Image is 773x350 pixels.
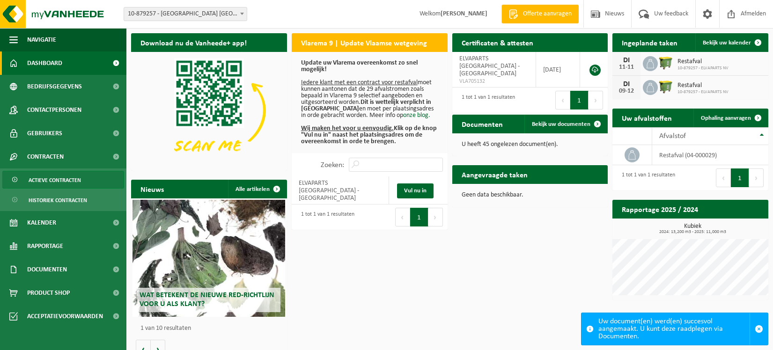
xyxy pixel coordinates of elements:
[395,208,410,226] button: Previous
[29,171,81,189] span: Actieve contracten
[2,191,124,209] a: Historiek contracten
[27,98,81,122] span: Contactpersonen
[699,218,767,237] a: Bekijk rapportage
[27,51,62,75] span: Dashboard
[140,292,274,308] span: Wat betekent de nieuwe RED-richtlijn voor u als klant?
[27,211,56,234] span: Kalender
[677,58,729,66] span: Restafval
[617,80,636,88] div: DI
[677,66,729,71] span: 10-879257 - ELVAPARTS NV
[658,55,674,71] img: WB-1100-HPE-GN-50
[27,145,64,168] span: Contracten
[301,79,418,86] u: Iedere klant met een contract voor restafval
[459,55,520,77] span: ELVAPARTS [GEOGRAPHIC_DATA] - [GEOGRAPHIC_DATA]
[703,40,751,46] span: Bekijk uw kalender
[301,125,394,132] u: Wij maken het voor u eenvoudig.
[731,168,749,187] button: 1
[292,33,436,51] h2: Vlarema 9 | Update Vlaamse wetgeving
[27,281,70,305] span: Product Shop
[131,52,287,169] img: Download de VHEPlus App
[301,59,418,73] b: Update uw Vlarema overeenkomst zo snel mogelijk!
[677,82,729,89] span: Restafval
[695,33,767,52] a: Bekijk uw kalender
[521,9,574,19] span: Offerte aanvragen
[133,200,285,317] a: Wat betekent de nieuwe RED-richtlijn voor u als klant?
[296,207,354,227] div: 1 tot 1 van 1 resultaten
[716,168,731,187] button: Previous
[693,109,767,127] a: Ophaling aanvragen
[570,91,589,109] button: 1
[27,305,103,328] span: Acceptatievoorwaarden
[617,168,675,188] div: 1 tot 1 van 1 resultaten
[27,234,63,258] span: Rapportage
[228,180,286,198] a: Alle artikelen
[617,57,636,64] div: DI
[452,33,543,51] h2: Certificaten & attesten
[410,208,428,226] button: 1
[452,115,512,133] h2: Documenten
[652,145,768,165] td: restafval (04-000029)
[617,64,636,71] div: 11-11
[459,78,529,85] span: VLA705132
[321,161,344,169] label: Zoeken:
[27,122,62,145] span: Gebruikers
[536,52,580,87] td: [DATE]
[301,60,438,145] p: moet kunnen aantonen dat de 29 afvalstromen zoals bepaald in Vlarema 9 selectief aangeboden en ui...
[598,313,750,345] div: Uw document(en) werd(en) succesvol aangemaakt. U kunt deze raadplegen via Documenten.
[532,121,590,127] span: Bekijk uw documenten
[457,90,515,110] div: 1 tot 1 van 1 resultaten
[612,33,687,51] h2: Ingeplande taken
[131,180,173,198] h2: Nieuws
[301,125,437,145] b: Klik op de knop "Vul nu in" naast het plaatsingsadres om de overeenkomst in orde te brengen.
[27,28,56,51] span: Navigatie
[589,91,603,109] button: Next
[27,75,82,98] span: Bedrijfsgegevens
[292,176,389,204] td: ELVAPARTS [GEOGRAPHIC_DATA] - [GEOGRAPHIC_DATA]
[428,208,443,226] button: Next
[441,10,487,17] strong: [PERSON_NAME]
[403,112,430,119] a: onze blog.
[27,258,67,281] span: Documenten
[397,183,434,198] a: Vul nu in
[555,91,570,109] button: Previous
[658,79,674,95] img: WB-1100-HPE-GN-50
[124,7,247,21] span: 10-879257 - ELVAPARTS NV - NAZARETH
[749,168,764,187] button: Next
[2,171,124,189] a: Actieve contracten
[301,99,431,112] b: Dit is wettelijk verplicht in [GEOGRAPHIC_DATA]
[452,165,537,183] h2: Aangevraagde taken
[524,115,607,133] a: Bekijk uw documenten
[462,192,599,198] p: Geen data beschikbaar.
[131,33,256,51] h2: Download nu de Vanheede+ app!
[659,132,686,140] span: Afvalstof
[617,230,768,234] span: 2024: 13,200 m3 - 2025: 11,000 m3
[501,5,579,23] a: Offerte aanvragen
[612,109,681,127] h2: Uw afvalstoffen
[677,89,729,95] span: 10-879257 - ELVAPARTS NV
[617,88,636,95] div: 09-12
[462,141,599,148] p: U heeft 45 ongelezen document(en).
[29,191,87,209] span: Historiek contracten
[701,115,751,121] span: Ophaling aanvragen
[140,325,282,332] p: 1 van 10 resultaten
[617,223,768,234] h3: Kubiek
[612,200,707,218] h2: Rapportage 2025 / 2024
